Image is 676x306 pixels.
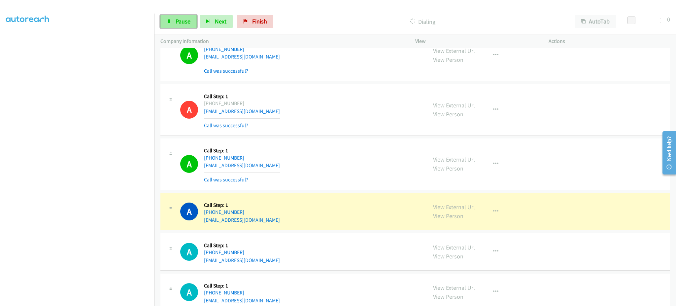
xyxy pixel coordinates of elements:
[180,283,198,301] div: The call is yet to be attempted
[204,46,244,52] a: [PHONE_NUMBER]
[204,54,280,60] a: [EMAIL_ADDRESS][DOMAIN_NAME]
[433,284,475,291] a: View External Url
[204,147,280,154] h5: Call Step: 1
[667,15,670,24] div: 0
[160,15,197,28] a: Pause
[215,18,226,25] span: Next
[200,15,233,28] button: Next
[180,155,198,173] h1: A
[176,18,190,25] span: Pause
[415,37,537,45] p: View
[204,122,248,129] a: Call was successful?
[433,203,475,211] a: View External Url
[433,293,463,300] a: View Person
[204,162,280,169] a: [EMAIL_ADDRESS][DOMAIN_NAME]
[433,101,475,109] a: View External Url
[180,283,198,301] h1: A
[657,127,676,179] iframe: Resource Center
[180,243,198,261] h1: A
[204,257,280,263] a: [EMAIL_ADDRESS][DOMAIN_NAME]
[433,110,463,118] a: View Person
[160,37,403,45] p: Company Information
[433,165,463,172] a: View Person
[631,18,661,23] div: Delay between calls (in seconds)
[204,249,244,255] a: [PHONE_NUMBER]
[237,15,273,28] a: Finish
[204,242,280,249] h5: Call Step: 1
[204,217,280,223] a: [EMAIL_ADDRESS][DOMAIN_NAME]
[204,93,280,100] h5: Call Step: 1
[180,243,198,261] div: The call is yet to be attempted
[204,155,244,161] a: [PHONE_NUMBER]
[252,18,267,25] span: Finish
[433,156,475,163] a: View External Url
[433,56,463,63] a: View Person
[433,47,475,55] a: View External Url
[575,15,616,28] button: AutoTab
[204,209,244,215] a: [PHONE_NUMBER]
[433,244,475,251] a: View External Url
[204,99,280,107] div: [PHONE_NUMBER]
[549,37,670,45] p: Actions
[204,176,248,183] a: Call was successful?
[204,297,280,304] a: [EMAIL_ADDRESS][DOMAIN_NAME]
[282,17,563,26] p: Dialing
[180,203,198,220] h1: A
[204,202,280,209] h5: Call Step: 1
[204,108,280,114] a: [EMAIL_ADDRESS][DOMAIN_NAME]
[204,289,244,296] a: [PHONE_NUMBER]
[433,212,463,220] a: View Person
[180,101,198,119] h1: A
[204,68,248,74] a: Call was successful?
[204,283,280,289] h5: Call Step: 1
[180,46,198,64] h1: A
[433,252,463,260] a: View Person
